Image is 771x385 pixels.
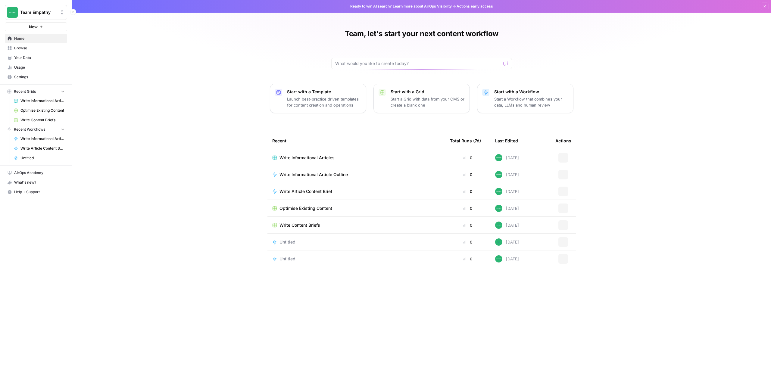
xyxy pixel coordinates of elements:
img: wwg0kvabo36enf59sssm51gfoc5r [495,154,502,161]
span: Write Content Briefs [20,117,64,123]
div: 0 [450,205,485,211]
button: Recent Grids [5,87,67,96]
span: Browse [14,45,64,51]
span: Write Informational Articles [20,98,64,104]
button: What's new? [5,178,67,187]
div: [DATE] [495,222,519,229]
div: [DATE] [495,238,519,246]
p: Start a Workflow that combines your data, LLMs and human review [494,96,568,108]
a: Optimise Existing Content [11,106,67,115]
span: Recent Workflows [14,127,45,132]
a: AirOps Academy [5,168,67,178]
a: Untitled [272,239,440,245]
span: Optimise Existing Content [20,108,64,113]
span: Actions early access [457,4,493,9]
div: 0 [450,155,485,161]
button: Start with a GridStart a Grid with data from your CMS or create a blank one [373,84,470,113]
a: Home [5,34,67,43]
a: Optimise Existing Content [272,205,440,211]
a: Write Content Briefs [272,222,440,228]
button: Start with a WorkflowStart a Workflow that combines your data, LLMs and human review [477,84,573,113]
a: Write Informational Articles [11,96,67,106]
span: Write Informational Articles [279,155,335,161]
p: Start with a Workflow [494,89,568,95]
span: Your Data [14,55,64,61]
div: [DATE] [495,255,519,262]
a: Write Article Content Brief [11,144,67,153]
div: 0 [450,256,485,262]
span: Help + Support [14,189,64,195]
button: New [5,22,67,31]
button: Recent Workflows [5,125,67,134]
a: Untitled [11,153,67,163]
div: Total Runs (7d) [450,132,481,149]
p: Start a Grid with data from your CMS or create a blank one [391,96,465,108]
div: 0 [450,172,485,178]
img: wwg0kvabo36enf59sssm51gfoc5r [495,255,502,262]
span: New [29,24,38,30]
div: [DATE] [495,154,519,161]
img: wwg0kvabo36enf59sssm51gfoc5r [495,222,502,229]
a: Untitled [272,256,440,262]
a: Write Article Content Brief [272,188,440,194]
h1: Team, let's start your next content workflow [345,29,498,39]
div: 0 [450,188,485,194]
a: Learn more [393,4,413,8]
span: Untitled [279,239,295,245]
div: Last Edited [495,132,518,149]
div: [DATE] [495,171,519,178]
div: Actions [555,132,571,149]
p: Start with a Grid [391,89,465,95]
div: 0 [450,222,485,228]
img: wwg0kvabo36enf59sssm51gfoc5r [495,188,502,195]
span: Write Content Briefs [279,222,320,228]
a: Write Informational Article Outline [11,134,67,144]
span: Write Article Content Brief [279,188,332,194]
span: AirOps Academy [14,170,64,175]
span: Usage [14,65,64,70]
a: Write Content Briefs [11,115,67,125]
p: Launch best-practice driven templates for content creation and operations [287,96,361,108]
div: 0 [450,239,485,245]
a: Usage [5,63,67,72]
span: Write Article Content Brief [20,146,64,151]
a: Write Informational Article Outline [272,172,440,178]
a: Browse [5,43,67,53]
button: Workspace: Team Empathy [5,5,67,20]
span: Untitled [279,256,295,262]
button: Start with a TemplateLaunch best-practice driven templates for content creation and operations [270,84,366,113]
a: Settings [5,72,67,82]
img: Team Empathy Logo [7,7,18,18]
span: Team Empathy [20,9,57,15]
span: Write Informational Article Outline [20,136,64,141]
div: Recent [272,132,440,149]
div: [DATE] [495,205,519,212]
img: wwg0kvabo36enf59sssm51gfoc5r [495,238,502,246]
a: Your Data [5,53,67,63]
a: Write Informational Articles [272,155,440,161]
span: Untitled [20,155,64,161]
span: Optimise Existing Content [279,205,332,211]
span: Home [14,36,64,41]
span: Write Informational Article Outline [279,172,348,178]
p: Start with a Template [287,89,361,95]
img: wwg0kvabo36enf59sssm51gfoc5r [495,171,502,178]
span: Recent Grids [14,89,36,94]
button: Help + Support [5,187,67,197]
span: Settings [14,74,64,80]
div: [DATE] [495,188,519,195]
input: What would you like to create today? [335,61,501,67]
img: wwg0kvabo36enf59sssm51gfoc5r [495,205,502,212]
span: Ready to win AI search? about AirOps Visibility [350,4,452,9]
